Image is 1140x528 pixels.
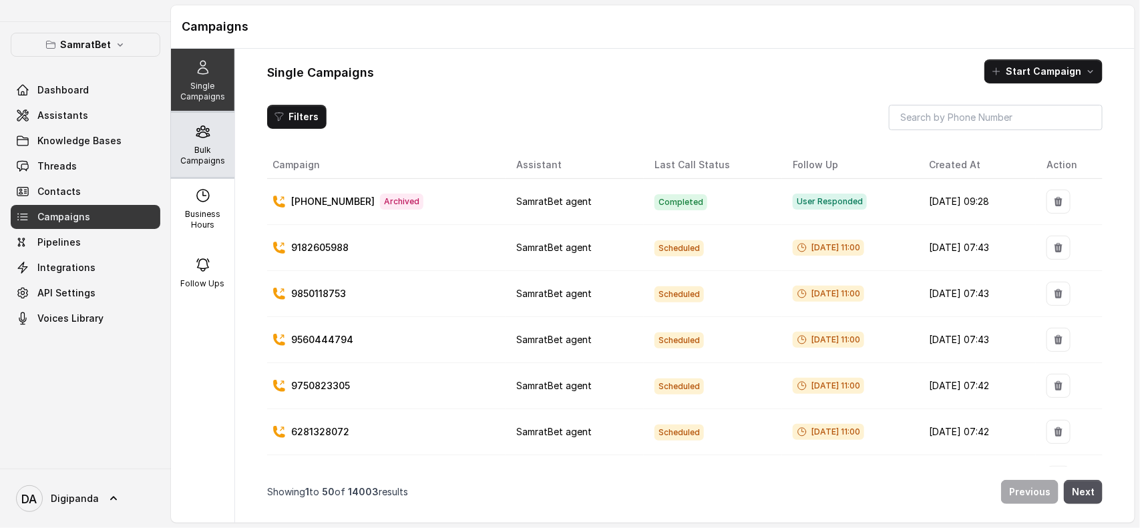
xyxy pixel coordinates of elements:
th: Campaign [267,152,506,179]
span: User Responded [793,194,867,210]
span: Threads [37,181,77,194]
span: Contacts [37,206,81,220]
p: Showing to of results [267,485,408,499]
span: SamratBet agent [516,426,592,437]
span: 50 [322,486,335,497]
span: Scheduled [654,332,704,348]
td: [DATE] 07:43 [918,271,1036,317]
img: light.svg [32,11,140,32]
td: [DATE] 07:43 [918,317,1036,363]
a: Contacts [11,201,160,225]
a: Campaigns [11,226,160,250]
p: SamratBet [60,58,111,74]
span: Archived [380,194,423,210]
span: Scheduled [654,286,704,302]
span: API Settings [37,308,96,321]
span: Campaigns [37,232,90,245]
span: [DATE] 11:00 [793,240,864,256]
button: Start Campaign [984,59,1103,83]
p: 6281328072 [291,425,349,439]
p: Follow Ups [181,278,225,289]
span: [DATE] 11:00 [793,286,864,302]
a: Digipanda [11,480,160,517]
button: Next [1064,480,1103,504]
span: SamratBet agent [516,334,592,345]
th: Assistant [506,152,644,179]
a: Integrations [11,277,160,301]
p: 9750823305 [291,379,350,392]
span: Voices Library [37,333,104,346]
span: 14003 [348,486,379,497]
th: Last Call Status [644,152,782,179]
a: Assistants [11,125,160,149]
td: [DATE] 09:28 [918,179,1036,225]
span: [DATE] 11:00 [793,332,864,348]
span: 1 [305,486,309,497]
th: Follow Up [782,152,918,179]
text: DA [22,492,37,506]
p: Bulk Campaigns [176,145,229,166]
a: Threads [11,176,160,200]
p: Single Campaigns [176,81,229,102]
p: 9182605988 [291,241,349,254]
p: [PHONE_NUMBER] [291,195,375,208]
span: Pipelines [37,257,81,270]
h1: Single Campaigns [267,62,374,83]
span: Knowledge Bases [37,156,122,169]
span: Completed [654,194,707,210]
span: Scheduled [654,378,704,394]
p: Business Hours [176,209,229,230]
button: SamratBet [11,54,160,78]
span: Scheduled [654,425,704,441]
button: Previous [1001,480,1059,504]
a: Pipelines [11,252,160,276]
button: Filters [267,105,327,129]
span: SamratBet agent [516,380,592,391]
h1: Campaigns [182,16,1124,37]
span: Integrations [37,282,96,296]
p: 9560444794 [291,333,353,346]
td: [DATE] 07:43 [918,225,1036,271]
span: Dashboard [37,105,89,118]
td: [DATE] 07:42 [918,409,1036,455]
span: [DATE] 11:00 [793,378,864,394]
a: Dashboard [11,99,160,123]
nav: Pagination [267,472,1103,512]
td: [DATE] 07:42 [918,455,1036,501]
a: Voices Library [11,328,160,352]
span: Digipanda [51,492,99,505]
span: SamratBet agent [516,288,592,299]
input: Search by Phone Number [889,105,1103,130]
th: Action [1036,152,1103,179]
td: [DATE] 07:42 [918,363,1036,409]
span: SamratBet agent [516,242,592,253]
span: [DATE] 11:00 [793,424,864,440]
p: 9850118753 [291,287,346,300]
a: Knowledge Bases [11,150,160,174]
th: Created At [918,152,1036,179]
span: Assistants [37,130,88,144]
a: API Settings [11,302,160,326]
span: Scheduled [654,240,704,256]
span: SamratBet agent [516,196,592,207]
